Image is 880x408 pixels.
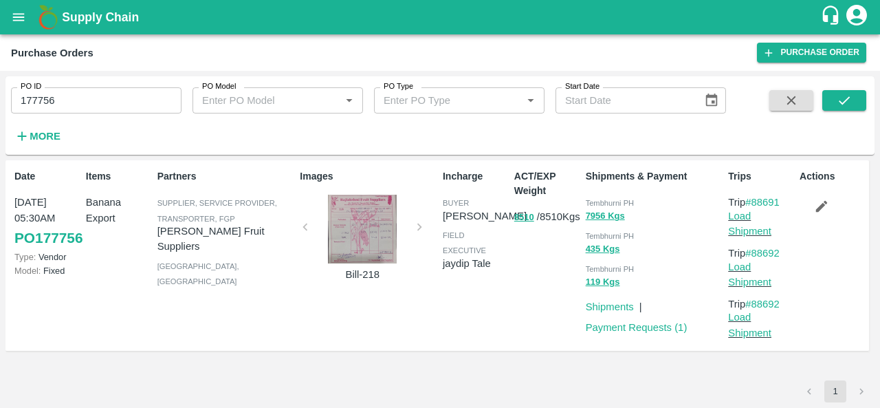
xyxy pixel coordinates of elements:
a: #88691 [745,197,780,208]
b: Supply Chain [62,10,139,24]
label: PO ID [21,81,41,92]
p: Vendor [14,250,80,264]
p: / 8510 Kgs [514,209,580,225]
div: Purchase Orders [11,44,93,62]
p: Date [14,169,80,184]
p: Trips [728,169,794,184]
a: Load Shipment [728,261,771,288]
button: 435 Kgs [586,241,620,257]
p: [DATE] 05:30AM [14,195,80,226]
input: Enter PO Model [197,92,318,109]
span: [GEOGRAPHIC_DATA] , [GEOGRAPHIC_DATA] [157,262,239,286]
input: Start Date [555,87,693,114]
span: Tembhurni PH [586,199,635,207]
p: Shipments & Payment [586,169,723,184]
input: Enter PO ID [11,87,181,114]
p: Fixed [14,264,80,277]
a: Shipments [586,301,634,312]
button: More [11,125,64,148]
nav: pagination navigation [796,380,874,402]
div: account of current user [844,3,869,32]
p: Bill-218 [311,267,414,282]
p: Images [300,169,437,184]
strong: More [30,131,60,142]
a: Supply Chain [62,8,820,27]
p: Items [86,169,152,184]
span: Supplier, Service Provider, Transporter, FGP [157,199,277,222]
p: Trip [728,246,794,261]
p: Banana Export [86,195,152,226]
button: Open [340,92,358,109]
span: Model: [14,266,41,276]
button: page 1 [824,380,846,402]
p: [PERSON_NAME] Fruit Suppliers [157,224,295,255]
label: PO Model [202,81,236,92]
a: Load Shipment [728,211,771,237]
button: 8510 [514,210,534,226]
span: Tembhurni PH [586,265,635,273]
p: Trip [728,297,794,312]
a: Load Shipment [728,312,771,338]
p: Actions [800,169,866,184]
button: 119 Kgs [586,275,620,290]
button: open drawer [3,1,34,33]
button: Choose date [698,87,725,114]
input: Enter PO Type [378,92,500,109]
span: buyer [443,199,469,207]
label: Start Date [565,81,599,92]
p: jaydip Tale [443,256,509,271]
p: Trip [728,195,794,210]
label: PO Type [384,81,413,92]
img: logo [34,3,62,31]
p: Partners [157,169,295,184]
a: PO177756 [14,226,82,250]
a: #88692 [745,299,780,310]
a: Purchase Order [757,43,866,63]
span: field executive [443,231,486,255]
button: Open [522,92,540,109]
a: Payment Requests (1) [586,322,687,333]
button: 7956 Kgs [586,208,625,224]
div: customer-support [820,5,844,30]
a: #88692 [745,248,780,259]
p: Incharge [443,169,509,184]
span: Tembhurni PH [586,232,635,240]
div: | [634,294,642,314]
p: ACT/EXP Weight [514,169,580,198]
span: Type: [14,252,36,262]
p: [PERSON_NAME] [443,208,527,224]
